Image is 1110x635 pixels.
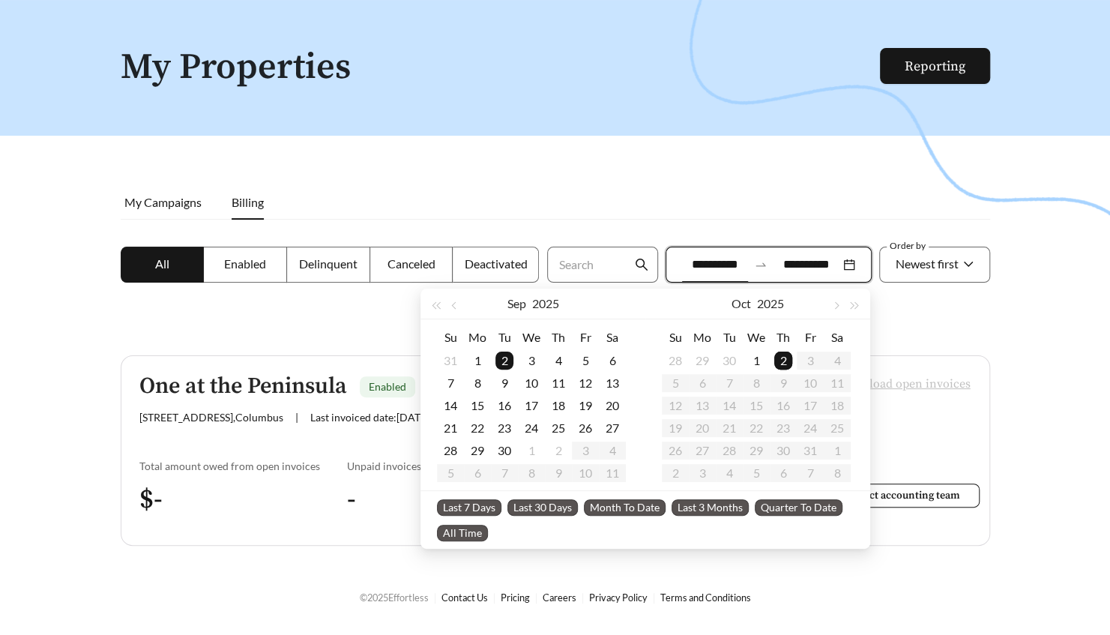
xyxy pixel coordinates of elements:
td: 2025-09-28 [437,439,464,462]
div: 6 [603,352,621,370]
div: 28 [666,352,684,370]
div: 16 [495,397,513,415]
td: 2025-09-16 [491,394,518,417]
div: 29 [468,442,486,460]
h3: $ - [139,483,348,517]
span: Contact accounting team [841,489,960,502]
td: 2025-09-25 [545,417,572,439]
td: 2025-09-30 [491,439,518,462]
h3: - [347,483,451,517]
td: 2025-09-08 [464,372,491,394]
div: 30 [495,442,513,460]
td: 2025-09-01 [464,349,491,372]
div: 28 [441,442,459,460]
td: 2025-09-12 [572,372,599,394]
div: 11 [549,374,567,392]
div: 30 [720,352,738,370]
td: 2025-09-07 [437,372,464,394]
th: We [518,325,545,349]
div: 14 [441,397,459,415]
span: All [155,256,169,271]
td: 2025-10-01 [518,439,545,462]
td: 2025-09-02 [491,349,518,372]
th: Tu [491,325,518,349]
td: 2025-10-02 [770,349,797,372]
td: 2025-09-06 [599,349,626,372]
td: 2025-09-24 [518,417,545,439]
td: 2025-09-04 [545,349,572,372]
span: Last 30 Days [507,499,578,516]
span: Canceled [387,256,435,271]
th: Sa [599,325,626,349]
td: 2025-09-29 [464,439,491,462]
th: Sa [824,325,851,349]
span: Enabled [369,380,406,393]
div: 29 [693,352,711,370]
span: Quarter To Date [755,499,842,516]
th: Mo [464,325,491,349]
th: Tu [716,325,743,349]
td: 2025-09-27 [599,417,626,439]
div: 23 [495,419,513,437]
div: 2 [495,352,513,370]
td: 2025-09-28 [662,349,689,372]
button: Sep [507,289,526,319]
div: 3 [522,352,540,370]
th: We [743,325,770,349]
a: Reporting [905,58,965,75]
span: Newest first [896,256,959,271]
div: 20 [603,397,621,415]
td: 2025-09-15 [464,394,491,417]
span: | [295,411,298,424]
th: Th [545,325,572,349]
div: 4 [549,352,567,370]
div: 1 [522,442,540,460]
div: 17 [522,397,540,415]
div: 1 [468,352,486,370]
span: search [635,258,648,271]
span: swap-right [754,258,767,271]
th: Mo [689,325,716,349]
td: 2025-09-20 [599,394,626,417]
span: Last 7 Days [437,499,501,516]
th: Th [770,325,797,349]
td: 2025-09-18 [545,394,572,417]
div: 13 [603,374,621,392]
div: 25 [549,419,567,437]
div: 10 [522,374,540,392]
button: 2025 [532,289,559,319]
div: Total amount owed from open invoices [139,460,348,472]
div: 31 [441,352,459,370]
div: 19 [576,397,594,415]
span: Deactivated [464,256,527,271]
span: [STREET_ADDRESS] , Columbus [139,411,283,424]
div: 15 [468,397,486,415]
div: Unpaid invoices [347,460,451,472]
td: 2025-09-10 [518,372,545,394]
div: 21 [441,419,459,437]
div: 12 [576,374,594,392]
button: Download open invoices [826,371,971,403]
td: 2025-10-01 [743,349,770,372]
td: 2025-09-14 [437,394,464,417]
td: 2025-09-09 [491,372,518,394]
td: 2025-09-22 [464,417,491,439]
div: 22 [468,419,486,437]
span: Enabled [224,256,266,271]
td: 2025-09-11 [545,372,572,394]
span: Month To Date [584,499,666,516]
span: My Campaigns [124,195,202,209]
div: 8 [468,374,486,392]
td: 2025-09-21 [437,417,464,439]
td: 2025-09-19 [572,394,599,417]
td: 2025-09-13 [599,372,626,394]
div: 18 [549,397,567,415]
span: to [754,258,767,271]
th: Su [437,325,464,349]
span: Last invoiced date: [DATE] [310,411,429,424]
th: Fr [572,325,599,349]
td: 2025-09-23 [491,417,518,439]
td: 2025-09-03 [518,349,545,372]
div: 2 [549,442,567,460]
td: 2025-09-05 [572,349,599,372]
